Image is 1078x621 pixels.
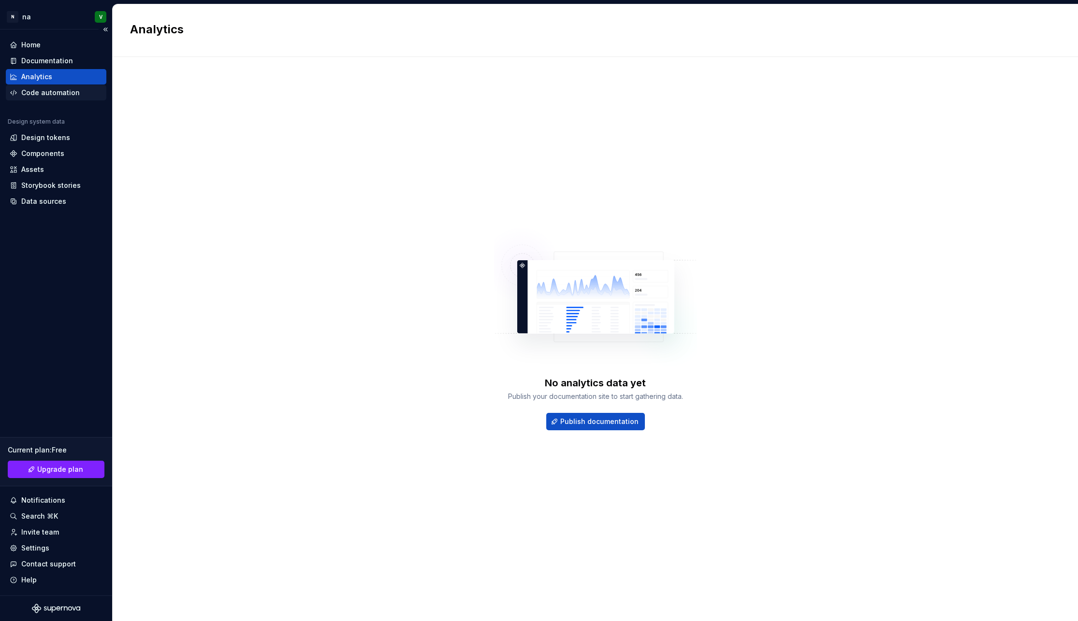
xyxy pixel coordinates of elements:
[21,543,49,553] div: Settings
[6,85,106,100] a: Code automation
[6,130,106,145] a: Design tokens
[37,465,83,474] span: Upgrade plan
[6,162,106,177] a: Assets
[8,118,65,126] div: Design system data
[21,40,41,50] div: Home
[2,6,110,27] button: NnaV
[99,13,102,21] div: V
[21,149,64,158] div: Components
[546,413,645,430] button: Publish documentation
[21,72,52,82] div: Analytics
[8,445,104,455] div: Current plan : Free
[21,56,73,66] div: Documentation
[6,178,106,193] a: Storybook stories
[21,165,44,174] div: Assets
[6,508,106,524] button: Search ⌘K
[21,575,37,585] div: Help
[21,527,59,537] div: Invite team
[21,559,76,569] div: Contact support
[21,197,66,206] div: Data sources
[560,417,639,426] span: Publish documentation
[99,23,112,36] button: Collapse sidebar
[130,22,1049,37] h2: Analytics
[21,495,65,505] div: Notifications
[6,194,106,209] a: Data sources
[7,11,18,23] div: N
[8,461,104,478] button: Upgrade plan
[545,376,646,390] div: No analytics data yet
[21,181,81,190] div: Storybook stories
[21,511,58,521] div: Search ⌘K
[6,556,106,572] button: Contact support
[6,69,106,85] a: Analytics
[6,37,106,53] a: Home
[21,88,80,98] div: Code automation
[6,540,106,556] a: Settings
[6,53,106,69] a: Documentation
[6,524,106,540] a: Invite team
[21,133,70,142] div: Design tokens
[6,572,106,588] button: Help
[6,493,106,508] button: Notifications
[6,146,106,161] a: Components
[508,392,683,401] div: Publish your documentation site to start gathering data.
[32,604,80,613] svg: Supernova Logo
[22,12,31,22] div: na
